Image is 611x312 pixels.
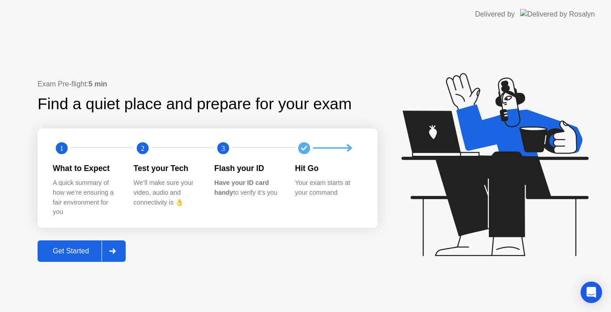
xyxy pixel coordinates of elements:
div: We’ll make sure your video, audio and connectivity is 👌 [134,178,200,207]
img: Delivered by Rosalyn [520,9,595,19]
text: 3 [221,144,225,153]
b: Have your ID card handy [214,179,269,196]
div: Open Intercom Messenger [581,282,602,303]
div: Exam Pre-flight: [38,79,378,90]
b: 5 min [89,80,107,88]
button: Get Started [38,240,126,262]
div: Hit Go [295,162,362,174]
div: to verify it’s you [214,178,281,197]
div: Flash your ID [214,162,281,174]
div: Get Started [40,247,102,255]
div: Find a quiet place and prepare for your exam [38,92,353,116]
div: A quick summary of how we’re ensuring a fair environment for you [53,178,119,217]
div: Delivered by [475,9,515,20]
div: Your exam starts at your command [295,178,362,197]
div: What to Expect [53,162,119,174]
div: Test your Tech [134,162,200,174]
text: 2 [140,144,144,153]
text: 1 [60,144,64,153]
